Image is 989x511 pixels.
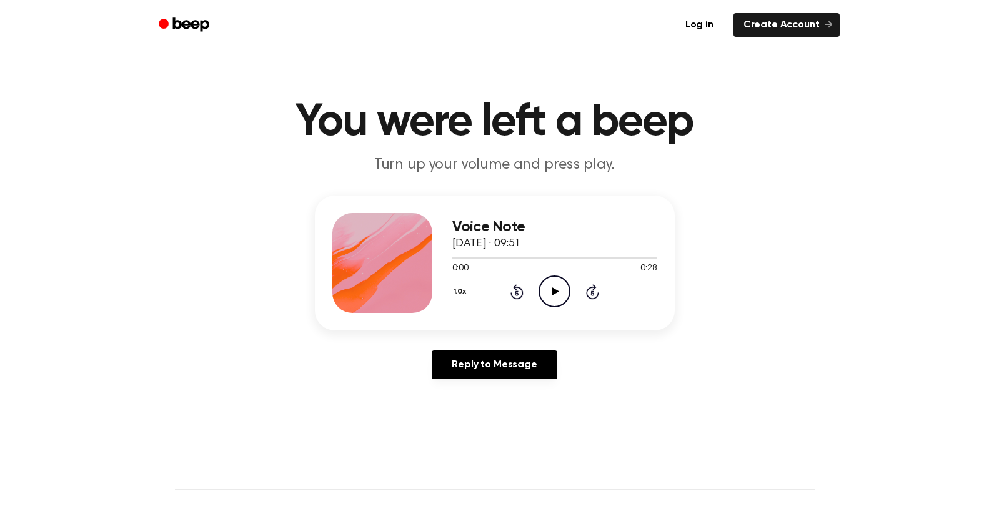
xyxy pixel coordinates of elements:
[733,13,840,37] a: Create Account
[452,219,657,236] h3: Voice Note
[432,350,557,379] a: Reply to Message
[640,262,657,275] span: 0:28
[452,262,469,275] span: 0:00
[150,13,221,37] a: Beep
[452,281,471,302] button: 1.0x
[673,11,726,39] a: Log in
[452,238,521,249] span: [DATE] · 09:51
[175,100,815,145] h1: You were left a beep
[255,155,735,176] p: Turn up your volume and press play.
